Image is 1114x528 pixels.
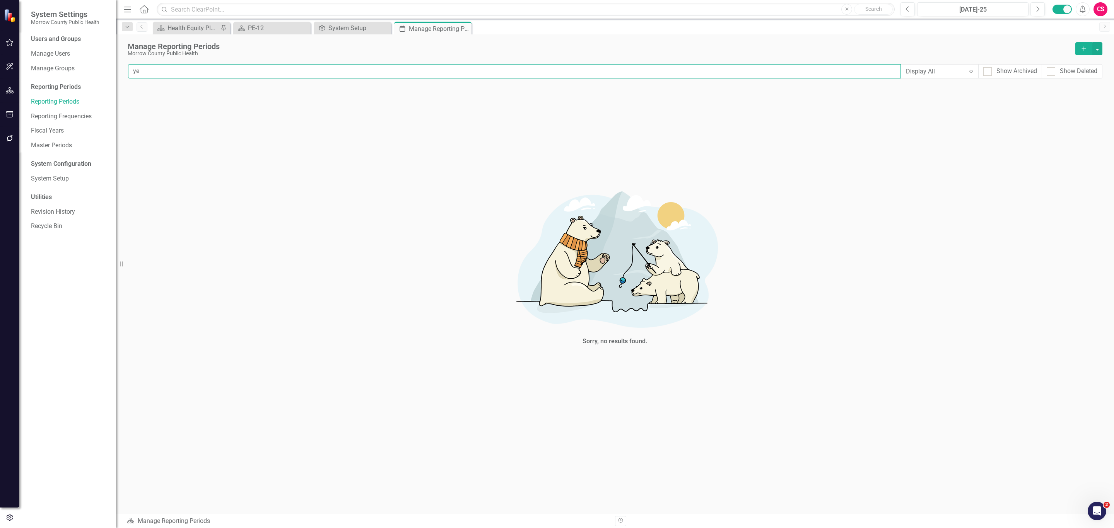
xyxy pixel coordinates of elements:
[31,112,108,121] a: Reporting Frequencies
[128,42,1071,51] div: Manage Reporting Periods
[157,3,895,16] input: Search ClearPoint...
[127,517,609,526] div: Manage Reporting Periods
[31,174,108,183] a: System Setup
[31,126,108,135] a: Fiscal Years
[31,49,108,58] a: Manage Users
[583,337,648,346] div: Sorry, no results found.
[4,9,17,22] img: ClearPoint Strategy
[31,83,108,92] div: Reporting Periods
[31,141,108,150] a: Master Periods
[31,160,108,169] div: System Configuration
[248,23,309,33] div: PE-12
[128,64,901,78] input: Filter Reporting Periods...
[1093,2,1107,16] button: CS
[920,5,1026,14] div: [DATE]-25
[409,24,470,34] div: Manage Reporting Periods
[31,222,108,231] a: Recycle Bin
[31,97,108,106] a: Reporting Periods
[1104,502,1110,508] span: 2
[31,10,99,19] span: System Settings
[31,208,108,216] a: Revision History
[854,4,893,15] button: Search
[31,193,108,202] div: Utilities
[235,23,309,33] a: PE-12
[865,6,882,12] span: Search
[316,23,389,33] a: System Setup
[1088,502,1106,520] iframe: Intercom live chat
[31,64,108,73] a: Manage Groups
[1060,67,1097,76] div: Show Deleted
[996,67,1037,76] div: Show Archived
[328,23,389,33] div: System Setup
[499,181,731,335] img: No results found
[31,35,108,44] div: Users and Groups
[128,51,1071,56] div: Morrow County Public Health
[917,2,1029,16] button: [DATE]-25
[906,67,965,76] div: Display All
[155,23,219,33] a: Health Equity Plan
[167,23,219,33] div: Health Equity Plan
[31,19,99,25] small: Morrow County Public Health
